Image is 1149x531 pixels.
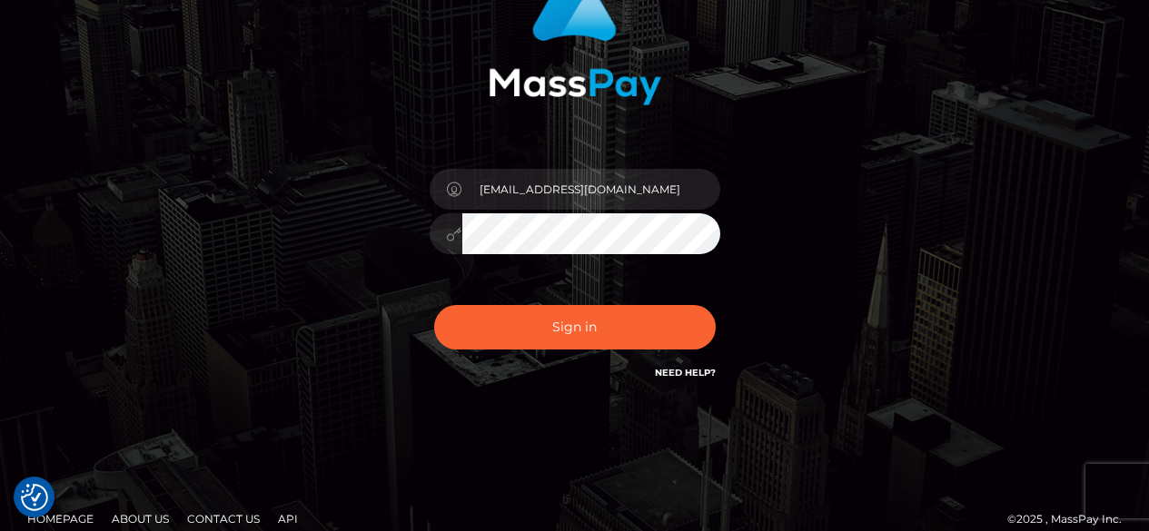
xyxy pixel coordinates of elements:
div: © 2025 , MassPay Inc. [1007,509,1135,529]
button: Sign in [434,305,716,349]
button: Consent Preferences [21,484,48,511]
img: Revisit consent button [21,484,48,511]
a: Need Help? [655,367,716,379]
input: Username... [462,169,720,210]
